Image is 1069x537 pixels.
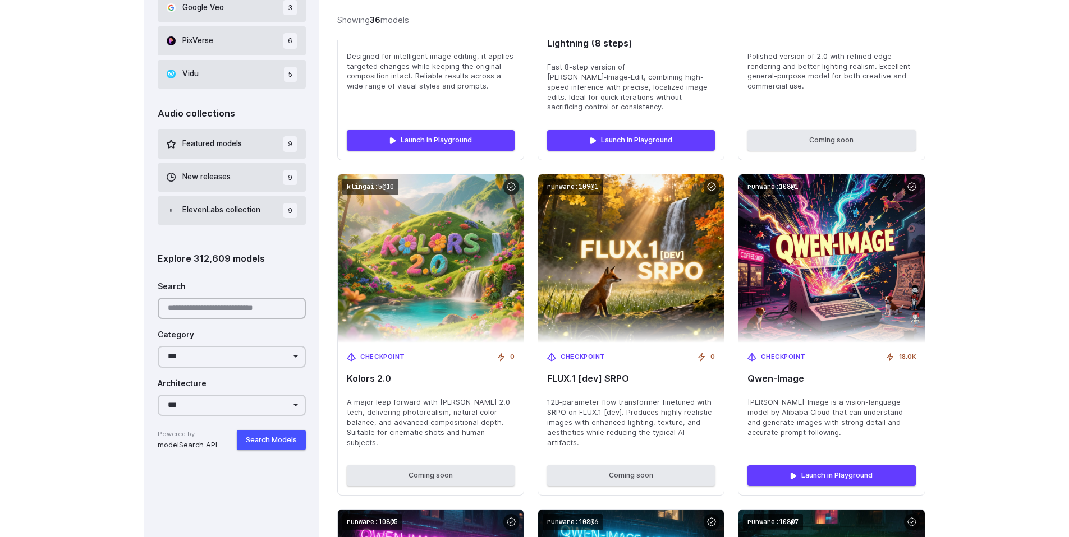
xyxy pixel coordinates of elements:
[283,170,297,185] span: 9
[547,130,715,150] a: Launch in Playground
[747,373,915,384] span: Qwen-Image
[743,514,803,530] code: runware:108@7
[237,430,306,450] button: Search Models
[284,67,297,82] span: 5
[510,352,515,362] span: 0
[158,163,306,192] button: New releases 9
[761,352,806,362] span: Checkpoint
[338,174,524,343] img: Kolors 2.0
[158,429,217,439] span: Powered by
[347,373,515,384] span: Kolors 2.0
[547,373,715,384] span: FLUX.1 [dev] SRPO
[747,465,915,485] a: Launch in Playground
[158,252,306,266] div: Explore 312,609 models
[347,397,515,448] span: A major leap forward with [PERSON_NAME] 2.0 tech, delivering photorealism, natural color balance,...
[710,352,715,362] span: 0
[158,107,306,121] div: Audio collections
[743,179,803,195] code: runware:108@1
[337,13,409,26] div: Showing models
[182,35,213,47] span: PixVerse
[182,2,224,14] span: Google Veo
[561,352,605,362] span: Checkpoint
[342,179,398,195] code: klingai:5@10
[747,397,915,438] span: [PERSON_NAME]-Image is a vision-language model by Alibaba Cloud that can understand and generate ...
[370,15,380,25] strong: 36
[283,136,297,151] span: 9
[182,204,260,216] span: ElevenLabs collection
[547,465,715,485] button: Coming soon
[158,298,306,320] input: Search
[158,26,306,55] button: PixVerse 6
[547,397,715,448] span: 12B‑parameter flow transformer finetuned with SRPO on FLUX.1 [dev]. Produces highly realistic ima...
[283,33,297,48] span: 6
[747,130,915,150] button: Coming soon
[182,171,231,183] span: New releases
[738,174,924,343] img: Qwen-Image
[158,196,306,225] button: ElevenLabs collection 9
[182,68,199,80] span: Vidu
[547,62,715,113] span: Fast 8-step version of [PERSON_NAME]‑Image‑Edit, combining high-speed inference with precise, loc...
[347,465,515,485] button: Coming soon
[158,439,217,451] a: modelSearch API
[342,514,402,530] code: runware:108@5
[543,179,603,195] code: runware:109@1
[158,281,186,293] label: Search
[283,203,297,218] span: 9
[158,395,306,416] select: Architecture
[182,138,242,150] span: Featured models
[158,129,306,158] button: Featured models 9
[158,378,207,390] label: Architecture
[158,329,194,341] label: Category
[360,352,405,362] span: Checkpoint
[538,174,724,343] img: FLUX.1 [dev] SRPO
[899,352,916,362] span: 18.0K
[747,52,915,92] span: Polished version of 2.0 with refined edge rendering and better lighting realism. Excellent genera...
[543,514,603,530] code: runware:108@6
[347,52,515,92] span: Designed for intelligent image editing, it applies targeted changes while keeping the original co...
[347,130,515,150] a: Launch in Playground
[158,60,306,89] button: Vidu 5
[158,346,306,368] select: Category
